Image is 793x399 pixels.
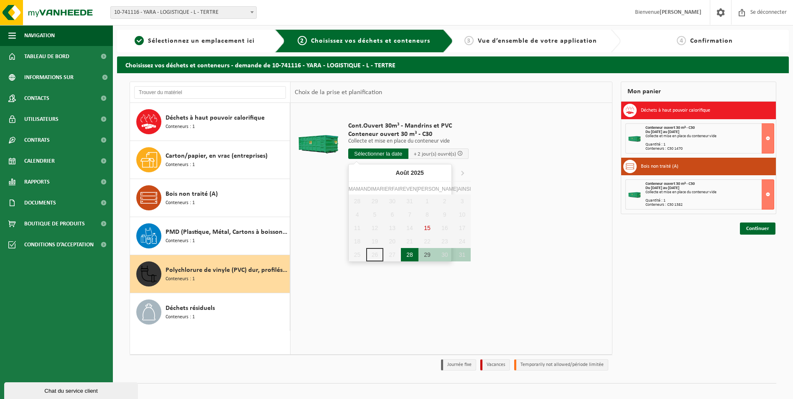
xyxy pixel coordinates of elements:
span: Conteneur ouvert 30 m³ - C30 [348,130,469,138]
span: 1 [135,36,144,45]
p: Collecte et mise en place du conteneur vide [348,138,469,144]
li: Journée fixe [441,359,476,371]
span: Calendrier [24,151,55,171]
span: Utilisateurs [24,109,59,130]
span: + 2 jour(s) ouvré(s) [414,151,456,157]
h3: Déchets à haut pouvoir calorifique [641,104,710,117]
div: Di [367,185,372,193]
i: 2025 [411,170,424,176]
div: Marier [372,185,392,193]
strong: [PERSON_NAME] [660,9,701,15]
li: Temporarily not allowed/période limitée [514,359,608,371]
span: Choisissez vos déchets et conteneurs [311,38,430,44]
div: Collecte et mise en place du conteneur vide [645,134,774,138]
span: Conteneurs : 1 [166,161,195,169]
div: Quantité : 1 [645,199,774,203]
span: Déchets résiduels [166,303,215,313]
span: Conteneurs : 1 [166,123,195,131]
span: Conteneur ouvert 30 m³ - C30 [645,182,695,186]
iframe: chat widget [4,381,140,399]
span: 10-741116 - YARA - LOGISTIQUE - L - TERTRE [110,6,257,19]
span: Conteneurs : 1 [166,275,195,283]
span: Bois non traité (A) [166,189,218,199]
span: Sélectionnez un emplacement ici [148,38,255,44]
span: Informations sur l’entreprise [24,67,97,88]
span: 2 [298,36,307,45]
div: Quantité : 1 [645,143,774,147]
span: Conditions d’acceptation [24,234,94,255]
span: PMD (Plastique, Métal, Cartons à boissons) (entreprises) [166,227,288,237]
strong: Du [DATE] au [DATE] [645,130,679,134]
span: Polychlorure de vinyle (PVC) dur, profilés et tubes, post-consommation [166,265,288,275]
span: Documents [24,192,56,213]
div: 28 [401,248,418,261]
span: Confirmation [690,38,733,44]
button: Polychlorure de vinyle (PVC) dur, profilés et tubes, post-consommation Conteneurs : 1 [130,255,290,293]
li: Vacances [480,359,510,371]
div: Choix de la prise et planification [291,82,386,103]
a: Continuer [740,223,775,235]
button: Déchets résiduels Conteneurs : 1 [130,293,290,331]
div: Mon panier [621,82,776,102]
span: Rapports [24,171,50,192]
span: Vue d’ensemble de votre application [478,38,597,44]
a: 1Sélectionnez un emplacement ici [121,36,268,46]
span: Carton/papier, en vrac (entreprises) [166,151,268,161]
span: Conteneurs : 1 [166,237,195,245]
span: Déchets à haut pouvoir calorifique [166,113,265,123]
span: 3 [464,36,474,45]
div: ainsi [458,185,471,193]
span: Contacts [24,88,49,109]
strong: Du [DATE] au [DATE] [645,186,679,190]
input: Trouver du matériel [134,86,286,99]
h3: Bois non traité (A) [641,160,678,173]
font: Bienvenue [635,9,701,15]
div: Ven [406,185,417,193]
div: Faire [392,185,406,193]
span: Conteneur ouvert 30 m³ - C30 [645,125,695,130]
span: 4 [677,36,686,45]
div: 29 [418,248,436,261]
font: Août [395,170,409,176]
div: Collecte et mise en place du conteneur vide [645,190,774,194]
span: Conteneurs : 1 [166,199,195,207]
div: [PERSON_NAME] [416,185,458,193]
div: Conteneurs : C30 1382 [645,203,774,207]
h2: Choisissez vos déchets et conteneurs - demande de 10-741116 - YARA - LOGISTIQUE - L - TERTRE [117,56,789,73]
span: Cont.Ouvert 30m³ - Mandrins et PVC [348,122,469,130]
span: Boutique de produits [24,213,85,234]
div: maman [349,185,367,193]
span: Navigation [24,25,55,46]
input: Sélectionner la date [348,148,408,159]
button: Bois non traité (A) Conteneurs : 1 [130,179,290,217]
button: PMD (Plastique, Métal, Cartons à boissons) (entreprises) Conteneurs : 1 [130,217,290,255]
button: Déchets à haut pouvoir calorifique Conteneurs : 1 [130,103,290,141]
span: Tableau de bord [24,46,69,67]
span: 10-741116 - YARA - LOGISTIQUE - L - TERTRE [111,7,256,18]
button: Carton/papier, en vrac (entreprises) Conteneurs : 1 [130,141,290,179]
span: Contrats [24,130,50,151]
span: Conteneurs : 1 [166,313,195,321]
div: Conteneurs : C30 1470 [645,147,774,151]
